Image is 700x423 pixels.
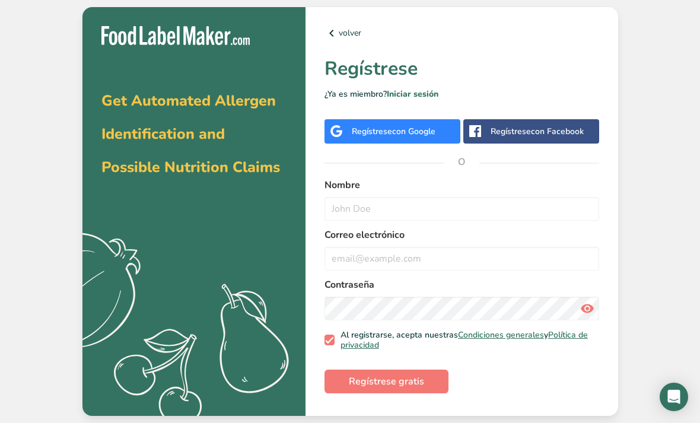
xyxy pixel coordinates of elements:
div: Open Intercom Messenger [660,383,688,411]
a: Política de privacidad [341,329,588,351]
label: Contraseña [324,278,599,292]
img: Food Label Maker [101,26,250,46]
span: con Google [392,126,435,137]
span: Al registrarse, acepta nuestras y [335,330,594,351]
input: John Doe [324,197,599,221]
a: volver [324,26,599,40]
a: Condiciones generales [458,329,544,341]
label: Correo electrónico [324,228,599,242]
span: O [444,144,479,180]
button: Regístrese gratis [324,370,448,393]
span: Regístrese gratis [349,374,424,389]
div: Regístrese [491,125,584,138]
p: ¿Ya es miembro? [324,88,599,100]
span: Get Automated Allergen Identification and Possible Nutrition Claims [101,91,280,177]
input: email@example.com [324,247,599,271]
div: Regístrese [352,125,435,138]
span: con Facebook [531,126,584,137]
h1: Regístrese [324,55,599,83]
a: Iniciar sesión [387,88,438,100]
label: Nombre [324,178,599,192]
